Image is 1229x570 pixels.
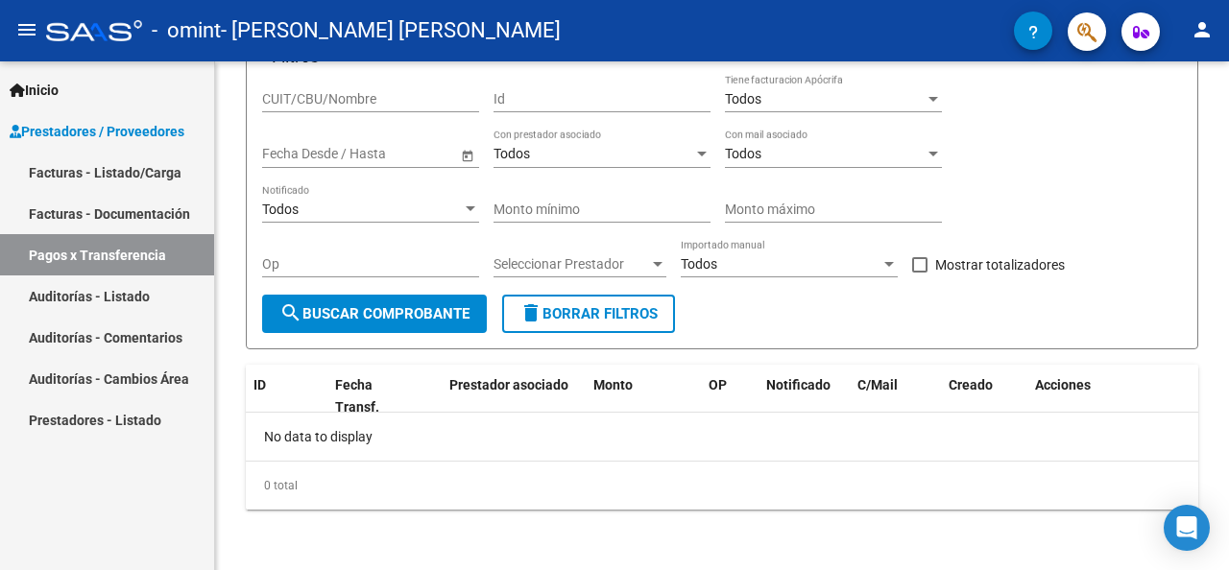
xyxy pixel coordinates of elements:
span: Todos [262,202,299,217]
span: Notificado [766,377,831,392]
datatable-header-cell: ID [246,365,327,428]
mat-icon: delete [519,301,542,324]
span: Buscar Comprobante [279,305,470,322]
button: Buscar Comprobante [262,295,487,333]
span: Monto [593,377,633,392]
mat-icon: person [1191,18,1214,41]
datatable-header-cell: Prestador asociado [442,365,586,428]
span: - [PERSON_NAME] [PERSON_NAME] [221,10,561,52]
datatable-header-cell: Fecha Transf. [327,365,414,428]
div: 0 total [246,462,1198,510]
input: Fecha inicio [262,146,332,162]
span: Prestador asociado [449,377,568,392]
button: Borrar Filtros [502,295,675,333]
span: OP [709,377,727,392]
span: Fecha Transf. [335,377,379,415]
div: No data to display [246,413,1198,461]
datatable-header-cell: OP [701,365,759,428]
span: ID [253,377,266,392]
span: Todos [494,146,530,161]
span: C/Mail [857,377,898,392]
mat-icon: search [279,301,302,324]
span: Acciones [1035,377,1091,392]
datatable-header-cell: Monto [586,365,701,428]
datatable-header-cell: Notificado [759,365,850,428]
span: Todos [725,91,761,107]
span: Todos [681,256,717,272]
datatable-header-cell: Acciones [1027,365,1200,428]
span: Inicio [10,80,59,101]
datatable-header-cell: Creado [941,365,1027,428]
input: Fecha fin [349,146,443,162]
datatable-header-cell: C/Mail [850,365,941,428]
button: Open calendar [457,145,477,165]
span: Borrar Filtros [519,305,658,322]
span: Creado [949,377,993,392]
span: Mostrar totalizadores [935,253,1065,276]
div: Open Intercom Messenger [1164,505,1210,551]
span: Todos [725,146,761,161]
span: Prestadores / Proveedores [10,121,184,142]
mat-icon: menu [15,18,38,41]
span: Seleccionar Prestador [494,256,649,273]
span: - omint [152,10,221,52]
